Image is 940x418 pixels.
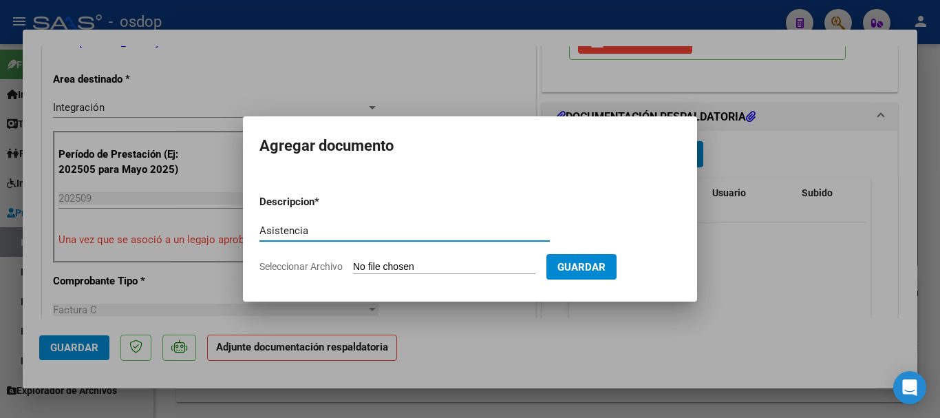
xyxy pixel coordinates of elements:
[557,261,606,273] span: Guardar
[259,194,386,210] p: Descripcion
[259,133,681,159] h2: Agregar documento
[893,371,926,404] div: Open Intercom Messenger
[259,261,343,272] span: Seleccionar Archivo
[546,254,617,280] button: Guardar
